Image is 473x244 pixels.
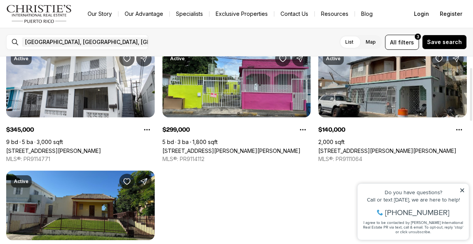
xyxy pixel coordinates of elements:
[170,8,209,19] a: Specialists
[417,34,419,40] span: 3
[318,147,456,154] a: 428 CORTIJO STREET, OBRERO WARD, SAN JUAN PR, 00915
[8,17,111,23] div: Do you have questions?
[414,11,429,17] span: Login
[6,147,101,154] a: 306 NE 23RD, SAN JUAN PR, 00920
[32,36,96,44] span: [PHONE_NUMBER]
[448,51,464,66] button: Share Property
[119,174,135,189] button: Save Property: 239 AV. LAS MARIAS
[119,51,135,66] button: Save Property: 306 NE 23RD
[409,6,434,22] button: Login
[422,35,467,49] button: Save search
[390,38,397,46] span: All
[427,39,462,45] span: Save search
[385,35,419,50] button: Allfilters3
[14,178,29,185] p: Active
[139,122,155,137] button: Property options
[292,51,307,66] button: Share Property
[170,56,185,62] p: Active
[274,8,314,19] button: Contact Us
[136,174,152,189] button: Share Property
[25,39,196,45] span: [GEOGRAPHIC_DATA], [GEOGRAPHIC_DATA], [GEOGRAPHIC_DATA]
[326,56,341,62] p: Active
[355,8,379,19] a: Blog
[81,8,118,19] a: Our Story
[275,51,291,66] button: Save Property: 310 BARTOLOME DE LAS CASAS ST
[10,47,110,62] span: I agree to be contacted by [PERSON_NAME] International Real Estate PR via text, call & email. To ...
[398,38,414,46] span: filters
[451,122,467,137] button: Property options
[209,8,274,19] a: Exclusive Properties
[162,147,301,154] a: 310 BARTOLOME DE LAS CASAS ST, SAN JUAN PR, 00915
[360,35,382,49] label: Map
[6,5,72,23] img: logo
[435,6,467,22] button: Register
[315,8,355,19] a: Resources
[8,25,111,30] div: Call or text [DATE], we are here to help!
[339,35,360,49] label: List
[118,8,169,19] a: Our Advantage
[136,51,152,66] button: Share Property
[295,122,311,137] button: Property options
[440,11,462,17] span: Register
[14,56,29,62] p: Active
[431,51,447,66] button: Save Property: 428 CORTIJO STREET, OBRERO WARD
